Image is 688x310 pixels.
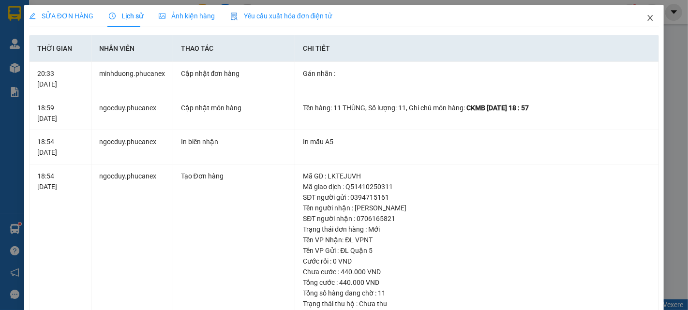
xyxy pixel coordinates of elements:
[37,103,83,124] div: 18:59 [DATE]
[181,68,287,79] div: Cập nhật đơn hàng
[303,298,651,309] div: Trạng thái thu hộ : Chưa thu
[29,12,93,20] span: SỬA ĐƠN HÀNG
[303,288,651,298] div: Tổng số hàng đang chờ : 11
[303,256,651,266] div: Cước rồi : 0 VND
[295,35,659,62] th: Chi tiết
[303,68,651,79] div: Gán nhãn :
[303,181,651,192] div: Mã giao dịch : Q51410250311
[91,35,173,62] th: Nhân viên
[29,13,36,19] span: edit
[303,224,651,235] div: Trạng thái đơn hàng : Mới
[159,12,215,20] span: Ảnh kiện hàng
[37,171,83,192] div: 18:54 [DATE]
[37,68,83,89] div: 20:33 [DATE]
[109,13,116,19] span: clock-circle
[637,5,664,32] button: Close
[303,171,651,181] div: Mã GD : LKTEJUVH
[333,104,365,112] span: 11 THÙNG
[646,14,654,22] span: close
[466,104,529,112] span: CKMB [DATE] 18 : 57
[398,104,406,112] span: 11
[303,213,651,224] div: SĐT người nhận : 0706165821
[303,192,651,203] div: SĐT người gửi : 0394715161
[37,136,83,158] div: 18:54 [DATE]
[303,203,651,213] div: Tên người nhận : [PERSON_NAME]
[303,235,651,245] div: Tên VP Nhận: ĐL VPNT
[230,13,238,20] img: icon
[109,12,143,20] span: Lịch sử
[230,12,332,20] span: Yêu cầu xuất hóa đơn điện tử
[181,136,287,147] div: In biên nhận
[303,136,651,147] div: In mẫu A5
[91,130,173,164] td: ngocduy.phucanex
[159,13,165,19] span: picture
[181,171,287,181] div: Tạo Đơn hàng
[91,96,173,131] td: ngocduy.phucanex
[91,62,173,96] td: minhduong.phucanex
[173,35,296,62] th: Thao tác
[181,103,287,113] div: Cập nhật món hàng
[30,35,91,62] th: Thời gian
[303,266,651,277] div: Chưa cước : 440.000 VND
[303,277,651,288] div: Tổng cước : 440.000 VND
[303,245,651,256] div: Tên VP Gửi : ĐL Quận 5
[303,103,651,113] div: Tên hàng: , Số lượng: , Ghi chú món hàng:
